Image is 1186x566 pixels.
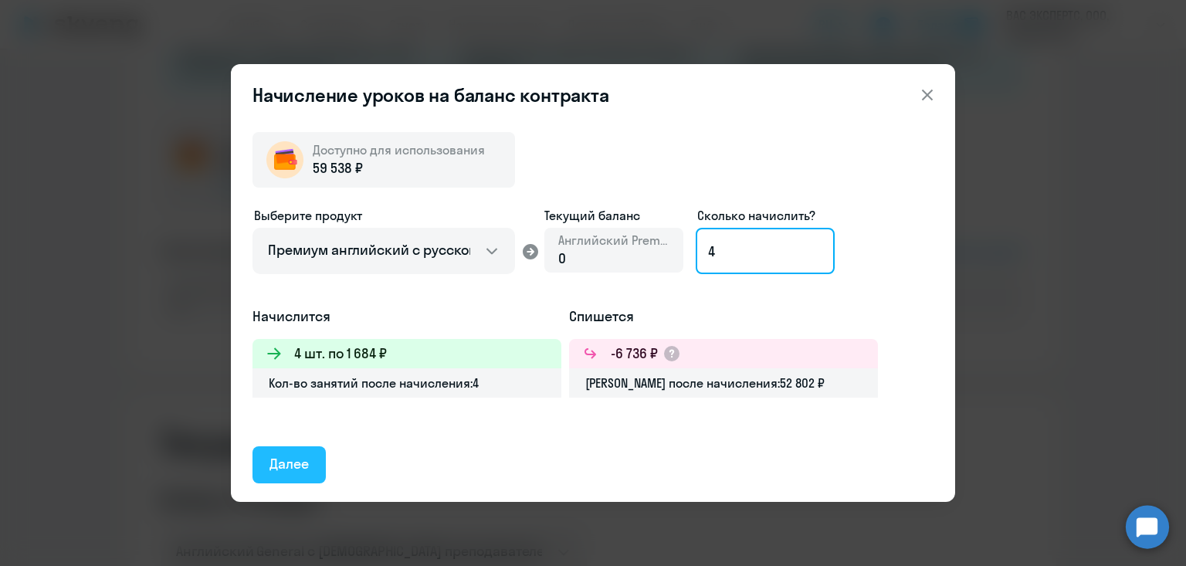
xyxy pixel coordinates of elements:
div: Кол-во занятий после начисления: 4 [252,368,561,398]
h5: Спишется [569,307,878,327]
span: Текущий баланс [544,206,683,225]
h5: Начислится [252,307,561,327]
span: Доступно для использования [313,142,485,158]
h3: 4 шт. по 1 684 ₽ [294,344,387,364]
header: Начисление уроков на баланс контракта [231,83,955,107]
div: [PERSON_NAME] после начисления: 52 802 ₽ [569,368,878,398]
button: Далее [252,446,326,483]
div: Далее [269,454,309,474]
span: Английский Premium [558,232,669,249]
span: 59 538 ₽ [313,158,363,178]
span: Сколько начислить? [697,208,815,223]
h3: -6 736 ₽ [611,344,658,364]
span: Выберите продукт [254,208,362,223]
span: 0 [558,249,566,267]
img: wallet-circle.png [266,141,303,178]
